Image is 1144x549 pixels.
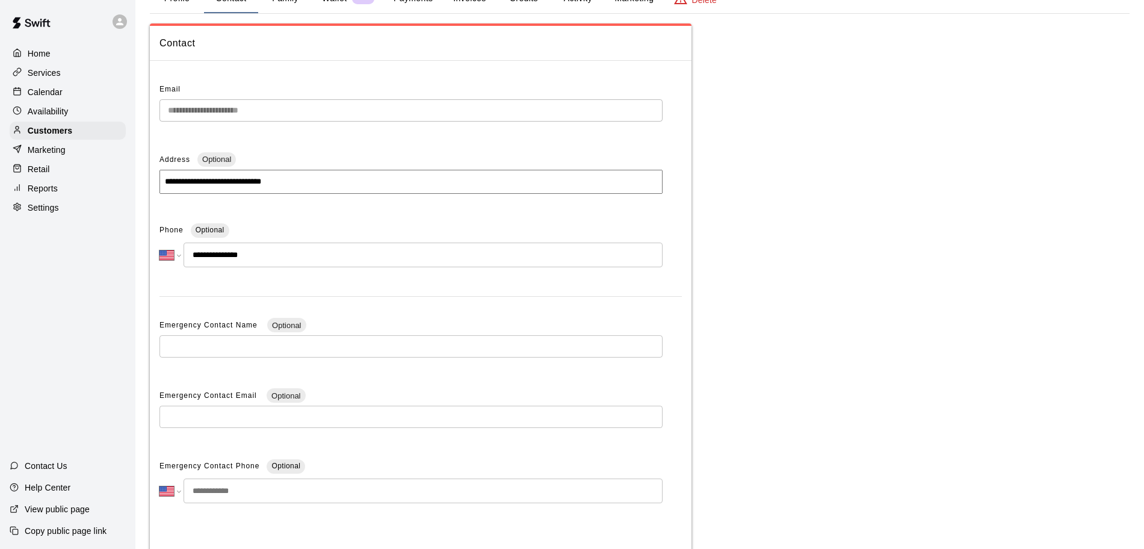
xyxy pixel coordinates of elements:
p: Settings [28,202,59,214]
span: Optional [271,462,300,470]
p: Help Center [25,482,70,494]
p: Marketing [28,144,66,156]
span: Email [159,85,181,93]
p: Contact Us [25,460,67,472]
span: Emergency Contact Name [159,321,260,329]
div: The email of an existing customer can only be changed by the customer themselves at https://book.... [159,99,663,122]
p: Calendar [28,86,63,98]
a: Marketing [10,141,126,159]
p: Availability [28,105,69,117]
span: Optional [197,155,236,164]
p: Copy public page link [25,525,107,537]
p: Retail [28,163,50,175]
a: Availability [10,102,126,120]
a: Home [10,45,126,63]
span: Optional [267,321,306,330]
a: Customers [10,122,126,140]
a: Retail [10,160,126,178]
span: Optional [196,226,224,234]
span: Contact [159,36,682,51]
p: View public page [25,503,90,515]
p: Customers [28,125,72,137]
span: Phone [159,221,184,240]
p: Services [28,67,61,79]
span: Emergency Contact Email [159,391,259,400]
a: Services [10,64,126,82]
span: Address [159,155,190,164]
p: Home [28,48,51,60]
span: Optional [267,391,305,400]
a: Settings [10,199,126,217]
span: Emergency Contact Phone [159,457,259,476]
p: Reports [28,182,58,194]
a: Calendar [10,83,126,101]
a: Reports [10,179,126,197]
